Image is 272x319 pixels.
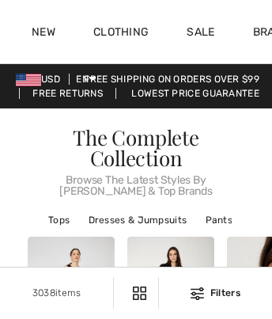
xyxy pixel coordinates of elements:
[198,210,241,230] a: Pants
[73,123,198,172] span: The Complete Collection
[187,25,214,42] a: Sale
[32,287,55,298] span: 3038
[40,169,232,197] span: Browse The Latest Styles By [PERSON_NAME] & Top Brands
[32,25,55,42] a: New
[16,74,66,85] span: USD
[16,74,41,86] img: US Dollar
[71,74,272,85] a: Free shipping on orders over $99
[191,287,204,300] img: Filters
[40,210,77,230] a: Tops
[81,210,195,230] a: Dresses & Jumpsuits
[119,88,272,99] a: Lowest Price Guarantee
[93,25,149,42] a: Clothing
[76,74,96,85] span: EN
[19,88,116,99] a: Free Returns
[168,286,263,300] div: Filters
[133,287,146,300] img: Filters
